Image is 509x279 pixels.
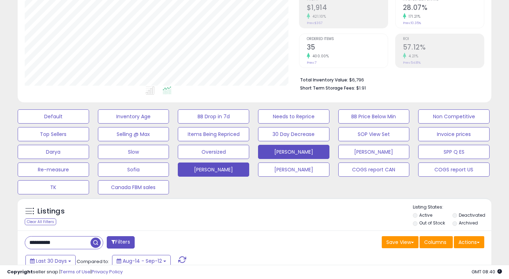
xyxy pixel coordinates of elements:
[258,163,329,177] button: [PERSON_NAME]
[112,255,171,267] button: Aug-14 - Sep-12
[258,127,329,141] button: 30 Day Decrease
[338,109,410,124] button: BB Price Below Min
[123,257,162,264] span: Aug-14 - Sep-12
[382,236,419,248] button: Save View
[406,14,421,19] small: 171.21%
[403,43,484,53] h2: 57.12%
[419,220,445,226] label: Out of Stock
[25,255,76,267] button: Last 30 Days
[418,127,490,141] button: Invoice prices
[300,75,479,84] li: $6,796
[178,127,249,141] button: Items Being Repriced
[18,163,89,177] button: Re-measure
[459,212,485,218] label: Deactivated
[472,268,502,275] span: 2025-10-13 08:40 GMT
[300,77,348,83] b: Total Inventory Value:
[406,53,419,59] small: 4.21%
[300,85,355,91] b: Short Term Storage Fees:
[98,163,169,177] button: Sofia
[107,236,134,249] button: Filters
[418,163,490,177] button: COGS report US
[98,145,169,159] button: Slow
[18,127,89,141] button: Top Sellers
[307,43,388,53] h2: 35
[310,14,326,19] small: 421.10%
[454,236,484,248] button: Actions
[60,268,90,275] a: Terms of Use
[307,21,322,25] small: Prev: $367
[178,163,249,177] button: [PERSON_NAME]
[424,239,446,246] span: Columns
[25,218,56,225] div: Clear All Filters
[419,212,432,218] label: Active
[403,21,421,25] small: Prev: 10.35%
[77,258,109,265] span: Compared to:
[338,127,410,141] button: SOP View Set
[18,109,89,124] button: Default
[413,204,492,211] p: Listing States:
[338,145,410,159] button: [PERSON_NAME]
[178,145,249,159] button: Oversized
[7,268,33,275] strong: Copyright
[18,145,89,159] button: Darya
[92,268,123,275] a: Privacy Policy
[7,269,123,275] div: seller snap | |
[258,145,329,159] button: [PERSON_NAME]
[403,37,484,41] span: ROI
[98,109,169,124] button: Inventory Age
[310,53,329,59] small: 400.00%
[36,257,67,264] span: Last 30 Days
[418,109,490,124] button: Non Competitive
[258,109,329,124] button: Needs to Reprice
[356,85,366,91] span: $1.91
[18,180,89,194] button: TK
[403,4,484,13] h2: 28.07%
[418,145,490,159] button: SPP Q ES
[459,220,478,226] label: Archived
[37,206,65,216] h5: Listings
[307,4,388,13] h2: $1,914
[403,61,421,65] small: Prev: 54.81%
[307,37,388,41] span: Ordered Items
[178,109,249,124] button: BB Drop in 7d
[98,180,169,194] button: Canada FBM sales
[307,61,316,65] small: Prev: 7
[338,163,410,177] button: COGS report CAN
[420,236,453,248] button: Columns
[98,127,169,141] button: Selling @ Max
